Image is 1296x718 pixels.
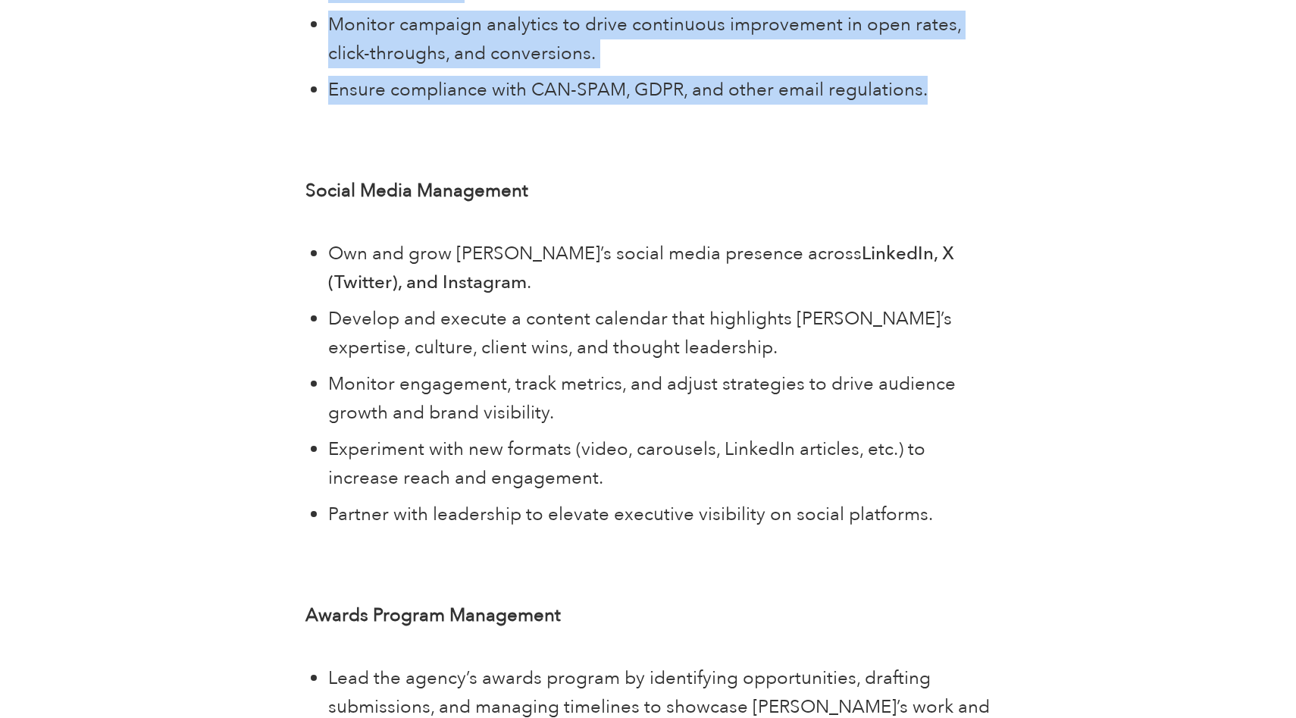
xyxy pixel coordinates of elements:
span: . [527,270,531,295]
b: Awards Program Management [305,603,561,628]
span: Own and grow [PERSON_NAME]’s social media presence across [328,241,862,266]
b: Social Media Management [305,178,528,203]
span: Ensure compliance with CAN-SPAM, GDPR, and other email regulations. [328,77,928,102]
span: Experiment with new formats (video, carousels, LinkedIn articles, etc.) to increase reach and eng... [328,437,925,491]
span: Partner with leadership to elevate executive visibility on social platforms. [328,502,933,527]
span: Monitor campaign analytics to drive continuous improvement in open rates, click-throughs, and con... [328,12,961,66]
span: Monitor engagement, track metrics, and adjust strategies to drive audience growth and brand visib... [328,372,956,425]
span: Develop and execute a content calendar that highlights [PERSON_NAME]’s expertise, culture, client... [328,306,952,360]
